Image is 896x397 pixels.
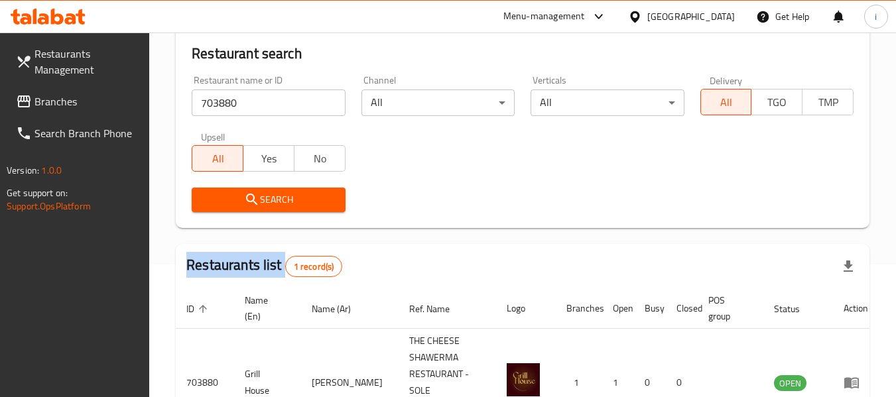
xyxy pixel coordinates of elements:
span: Name (En) [245,292,285,324]
th: Action [833,288,879,329]
div: Total records count [285,256,343,277]
th: Busy [634,288,666,329]
button: TMP [802,89,854,115]
span: Yes [249,149,289,168]
span: TMP [808,93,848,112]
label: Upsell [201,132,225,141]
span: Status [774,301,817,317]
a: Restaurants Management [5,38,150,85]
div: All [531,89,684,116]
a: Support.OpsPlatform [7,198,91,215]
th: Logo [496,288,556,329]
button: Yes [243,145,294,172]
span: 1 record(s) [286,260,342,273]
div: Export file [832,251,864,282]
div: Menu-management [503,9,585,25]
span: Search [202,192,334,208]
span: Get support on: [7,184,68,201]
span: No [300,149,340,168]
span: Restaurants Management [34,46,139,78]
input: Search for restaurant name or ID.. [192,89,345,116]
div: All [361,89,515,116]
button: All [700,89,752,115]
button: No [294,145,346,172]
label: Delivery [710,76,743,85]
span: Ref. Name [409,301,467,317]
th: Closed [666,288,698,329]
span: All [198,149,238,168]
div: Menu [844,374,868,390]
button: TGO [751,89,802,115]
h2: Restaurant search [192,44,854,64]
img: Grill House [507,363,540,396]
span: Name (Ar) [312,301,368,317]
span: POS group [708,292,747,324]
h2: Restaurants list [186,255,342,277]
span: OPEN [774,376,806,391]
th: Open [602,288,634,329]
a: Branches [5,85,150,117]
span: 1.0.0 [41,162,62,179]
button: Search [192,188,345,212]
span: Branches [34,93,139,109]
div: OPEN [774,375,806,391]
div: [GEOGRAPHIC_DATA] [647,9,735,24]
span: ID [186,301,212,317]
a: Search Branch Phone [5,117,150,149]
button: All [192,145,243,172]
span: All [706,93,747,112]
th: Branches [556,288,602,329]
span: Version: [7,162,39,179]
span: Search Branch Phone [34,125,139,141]
span: i [875,9,877,24]
span: TGO [757,93,797,112]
